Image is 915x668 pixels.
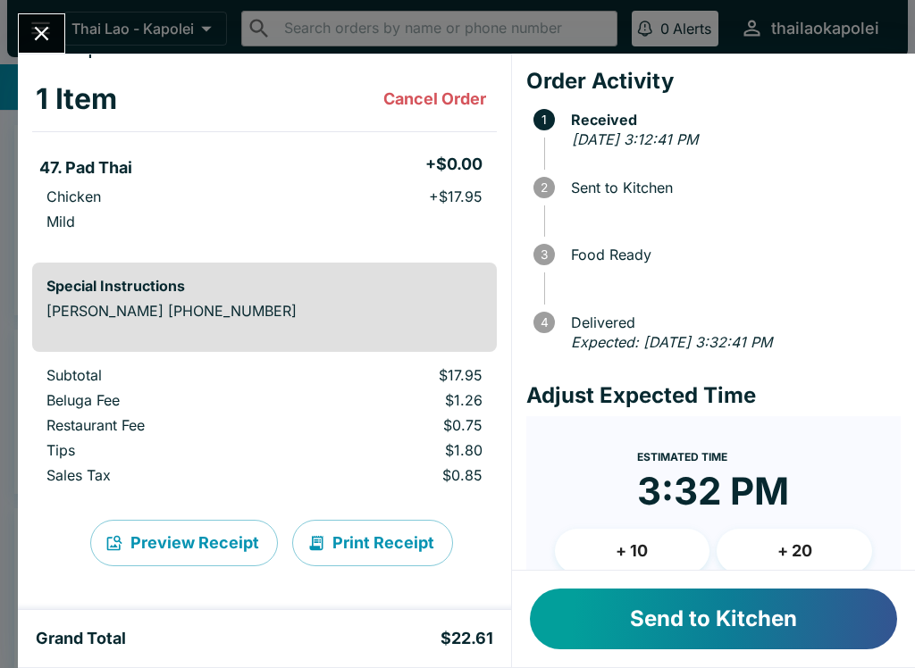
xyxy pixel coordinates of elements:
[717,529,872,573] button: + 20
[46,466,286,484] p: Sales Tax
[46,441,286,459] p: Tips
[19,14,64,53] button: Close
[541,180,548,195] text: 2
[429,188,483,205] p: + $17.95
[562,246,901,263] span: Food Ready
[425,154,483,175] h5: + $0.00
[46,188,101,205] p: Chicken
[562,112,901,128] span: Received
[315,391,482,409] p: $1.26
[530,589,897,649] button: Send to Kitchen
[46,391,286,409] p: Beluga Fee
[637,450,727,463] span: Estimated Time
[90,520,278,566] button: Preview Receipt
[46,277,483,295] h6: Special Instructions
[541,247,548,262] text: 3
[562,180,901,196] span: Sent to Kitchen
[46,213,75,230] p: Mild
[32,67,497,248] table: orders table
[46,302,483,320] p: [PERSON_NAME] [PHONE_NUMBER]
[540,315,548,330] text: 4
[315,441,482,459] p: $1.80
[315,416,482,434] p: $0.75
[315,366,482,384] p: $17.95
[441,628,493,649] h5: $22.61
[32,366,497,491] table: orders table
[572,130,698,148] em: [DATE] 3:12:41 PM
[541,113,547,127] text: 1
[36,628,126,649] h5: Grand Total
[526,68,901,95] h4: Order Activity
[39,157,132,179] h5: 47. Pad Thai
[292,520,453,566] button: Print Receipt
[637,468,789,514] time: 3:32 PM
[36,81,117,117] h3: 1 Item
[315,466,482,484] p: $0.85
[526,382,901,409] h4: Adjust Expected Time
[376,81,493,117] button: Cancel Order
[46,416,286,434] p: Restaurant Fee
[562,314,901,330] span: Delivered
[555,529,710,573] button: + 10
[46,366,286,384] p: Subtotal
[571,333,772,351] em: Expected: [DATE] 3:32:41 PM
